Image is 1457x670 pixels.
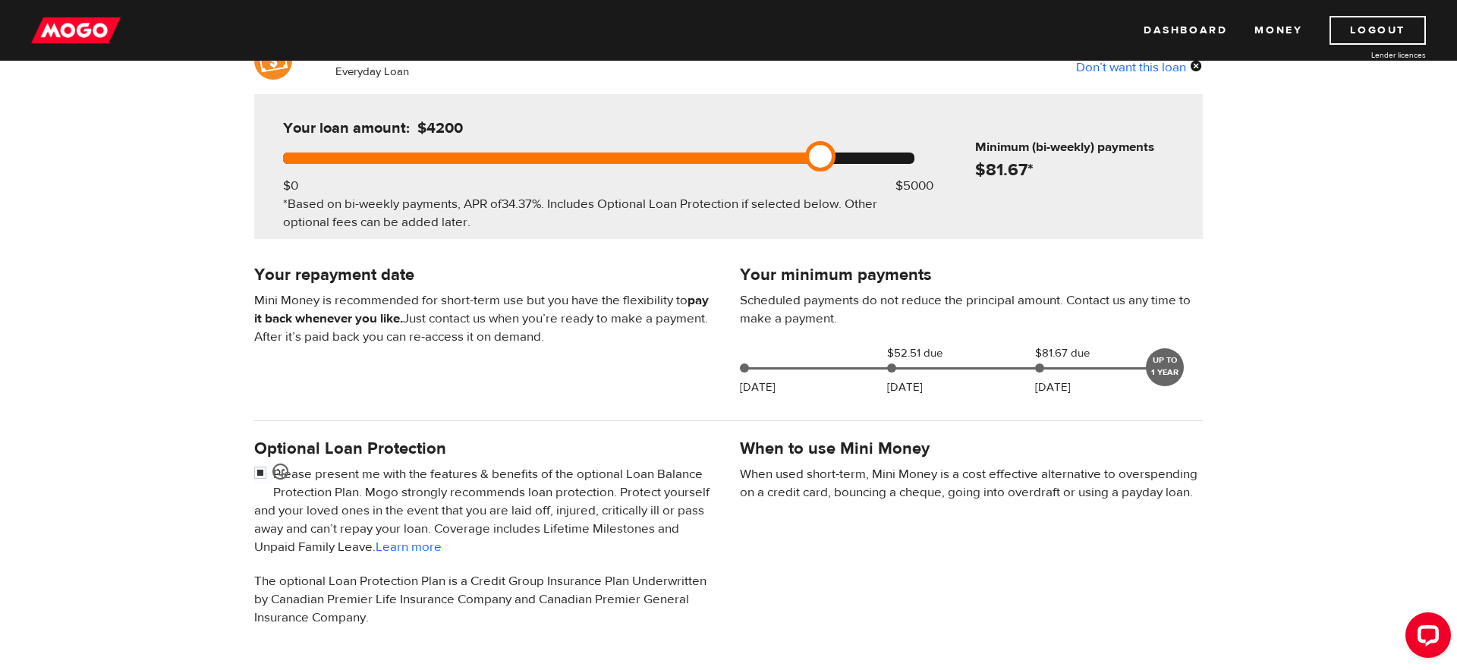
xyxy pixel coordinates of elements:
[502,196,541,212] span: 34.37%
[31,16,121,45] img: mogo_logo-11ee424be714fa7cbb0f0f49df9e16ec.png
[895,177,933,195] div: $5000
[740,291,1203,328] p: Scheduled payments do not reduce the principal amount. Contact us any time to make a payment.
[1146,348,1184,386] div: UP TO 1 YEAR
[417,118,463,137] span: $4200
[283,177,298,195] div: $0
[1035,344,1111,363] span: $81.67 due
[887,379,923,397] p: [DATE]
[1254,16,1302,45] a: Money
[986,159,1027,181] span: 81.67
[1035,379,1071,397] p: [DATE]
[1393,606,1457,670] iframe: LiveChat chat widget
[740,379,776,397] p: [DATE]
[254,264,717,285] h4: Your repayment date
[740,465,1203,502] p: When used short-term, Mini Money is a cost effective alternative to overspending on a credit card...
[975,159,1197,181] h4: $
[1144,16,1227,45] a: Dashboard
[1076,57,1203,77] div: Don’t want this loan
[975,138,1197,156] h6: Minimum (bi-weekly) payments
[740,438,930,459] h4: When to use Mini Money
[254,438,717,459] h4: Optional Loan Protection
[254,292,709,327] b: pay it back whenever you like.
[376,539,442,555] a: Learn more
[254,465,273,484] input: <span class="smiley-face happy"></span>
[740,264,1203,285] h4: Your minimum payments
[1312,49,1426,61] a: Lender licences
[887,344,963,363] span: $52.51 due
[283,119,593,137] h5: Your loan amount:
[1330,16,1426,45] a: Logout
[283,195,914,231] div: *Based on bi-weekly payments, APR of . Includes Optional Loan Protection if selected below. Other...
[254,572,717,627] p: The optional Loan Protection Plan is a Credit Group Insurance Plan Underwritten by Canadian Premi...
[254,291,717,346] p: Mini Money is recommended for short-term use but you have the flexibility to Just contact us when...
[254,465,717,556] p: Please present me with the features & benefits of the optional Loan Balance Protection Plan. Mogo...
